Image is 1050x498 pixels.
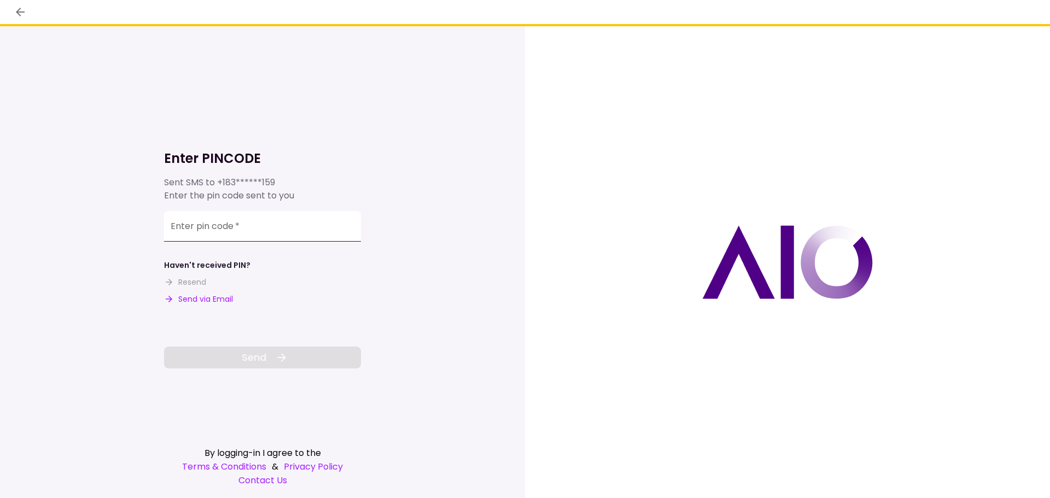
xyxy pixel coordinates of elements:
button: Send via Email [164,294,233,305]
span: Send [242,350,266,365]
div: Sent SMS to Enter the pin code sent to you [164,176,361,202]
a: Terms & Conditions [182,460,266,473]
button: Resend [164,277,206,288]
button: back [11,3,30,21]
a: Privacy Policy [284,460,343,473]
div: Haven't received PIN? [164,260,250,271]
button: Send [164,347,361,368]
a: Contact Us [164,473,361,487]
div: & [164,460,361,473]
h1: Enter PINCODE [164,150,361,167]
img: AIO logo [702,225,873,299]
div: By logging-in I agree to the [164,446,361,460]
